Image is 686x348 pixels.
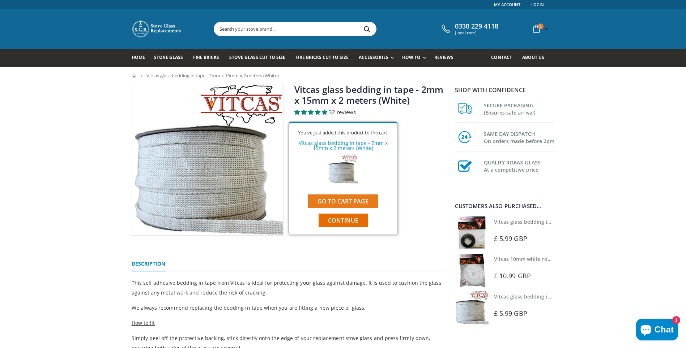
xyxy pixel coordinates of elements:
[132,20,182,38] img: Stove Glass Replacement
[494,309,527,318] span: £ 5.99 GBP
[440,22,498,35] a: 0330 229 4118 (local rate)
[229,49,291,67] a: Stove Glass Cut To Size
[295,49,354,67] a: Fire Bricks Cut To Size
[484,129,555,145] h3: SAME DAY DISPATCH On orders made before 2pm
[491,54,512,60] span: Contact
[455,30,498,35] span: (local rate)
[299,139,388,151] a: Vitcas glass bedding in tape - 2mm x 15mm x 2 meters (White)
[154,54,183,60] span: Stove Glass
[494,293,648,300] a: Vitcas glass bedding in tape - 2mm x 15mm x 2 meters (White)
[522,54,544,60] span: About us
[455,216,489,250] img: Vitcas stove glass bedding in tape
[484,100,555,116] h3: SECURE PACKAGING (Ensures safe arrival)
[494,255,636,262] a: Vitcas 10mm white rope kit - includes rope seal and glue!
[455,253,489,287] img: Vitcas white rope, glue and gloves kit 10mm
[494,218,629,225] a: Vitcas glass bedding in tape - 2mm x 10mm x 2 meters
[402,49,430,67] a: How To
[484,158,555,173] h3: QUALITY ROBAX GLASS At a competitive price
[132,49,150,67] a: Home
[491,49,517,67] a: Contact
[328,154,358,184] img: Vitcas glass bedding in tape - 2mm x 15mm x 2 meters (White)
[455,203,555,209] div: Customers also purchased...
[214,22,457,36] input: Search your stove brand...
[294,108,329,116] span: 4.88 stars
[494,271,531,280] span: £ 10.99 GBP
[319,214,368,227] button: Continue
[522,49,550,67] a: About us
[294,83,444,106] a: Vitcas glass bedding in tape - 2mm x 15mm x 2 meters (White)
[359,54,388,60] span: Accessories
[455,291,489,325] img: Vitcas stove glass bedding in tape
[132,73,137,78] a: Home
[328,216,358,224] span: Continue
[146,72,279,79] span: Vitcas glass bedding in tape - 2mm x 15mm x 2 meters (White)
[538,23,544,29] span: 2
[329,108,356,116] span: 32 reviews
[132,84,283,235] img: Stove-Thermal-Tape-Vitcas_1_800x_crop_center.jpg
[132,303,446,313] p: We always recommend replacing the bedding in tape when you are fitting a new piece of glass.
[359,49,397,67] a: Accessories
[294,130,392,135] div: You've just added this product to the cart:
[193,54,219,60] span: Fire Bricks
[402,54,421,60] span: How To
[634,319,680,342] inbox-online-store-chat: Shopify online store chat
[455,22,498,30] span: 0330 229 4118
[530,22,550,36] a: 2
[494,234,527,243] span: £ 5.99 GBP
[132,319,155,326] span: How to fit
[434,49,459,67] a: Reviews
[455,86,555,94] p: Shop with confidence
[308,194,378,208] a: Go to cart page
[295,54,349,60] span: Fire Bricks Cut To Size
[154,49,188,67] a: Stove Glass
[359,22,375,36] button: Search
[132,54,145,60] span: Home
[132,278,446,297] p: This self adhesive bedding in tape from Vitcas is ideal for protecting your glass against damage....
[229,54,285,60] span: Stove Glass Cut To Size
[434,54,453,60] span: Reviews
[132,257,166,271] a: Description
[193,49,225,67] a: Fire Bricks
